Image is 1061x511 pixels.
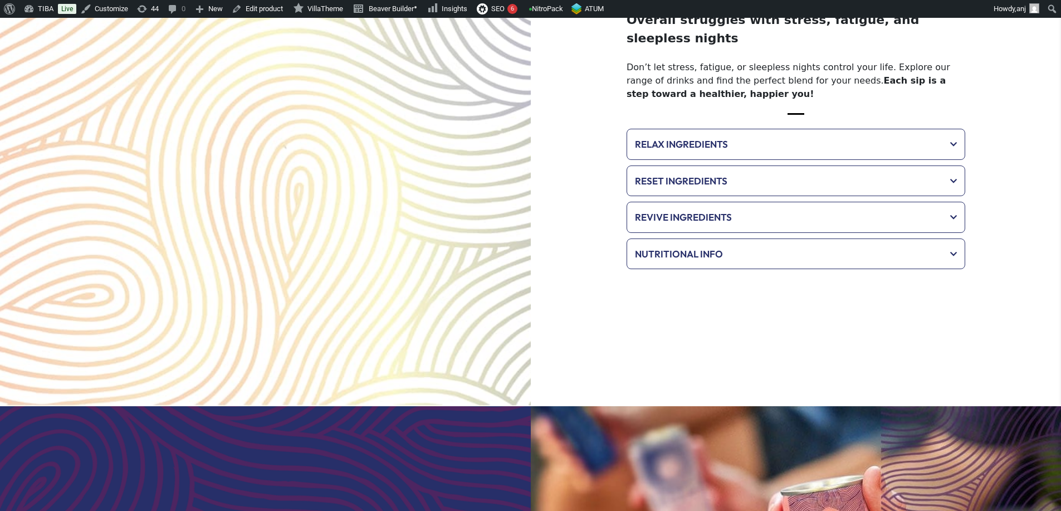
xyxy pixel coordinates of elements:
p: Don’t let stress, fatigue, or sleepless nights control your life. Explore our range of drinks and... [627,11,965,101]
span: anj [1016,4,1026,13]
span: SEO [491,4,505,13]
span: Nutritional Info [635,247,942,261]
span: Relax Ingredients [635,137,942,152]
div: 6 [507,4,517,14]
span: Insights [442,4,467,13]
button: Slide 1 [788,108,804,120]
img: ATUM [571,2,581,14]
span: Revive Ingredients [635,210,942,225]
a: Live [58,4,76,14]
span: • [414,2,417,13]
span: Reset Ingredients [635,174,942,188]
